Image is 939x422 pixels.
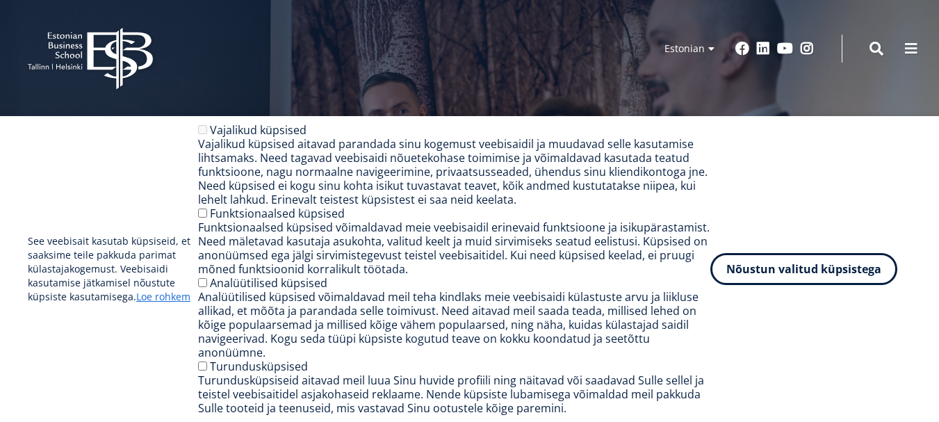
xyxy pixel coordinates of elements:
[210,206,345,221] label: Funktsionaalsed küpsised
[198,137,710,206] div: Vajalikud küpsised aitavad parandada sinu kogemust veebisaidil ja muudavad selle kasutamise lihts...
[756,42,770,56] a: Linkedin
[210,275,327,291] label: Analüütilised küpsised
[136,290,190,304] a: Loe rohkem
[210,122,307,138] label: Vajalikud küpsised
[210,359,308,374] label: Turundusküpsised
[198,290,710,359] div: Analüütilised küpsised võimaldavad meil teha kindlaks meie veebisaidi külastuste arvu ja liikluse...
[735,42,749,56] a: Facebook
[800,42,814,56] a: Instagram
[777,42,793,56] a: Youtube
[198,220,710,276] div: Funktsionaalsed küpsised võimaldavad meie veebisaidil erinevaid funktsioone ja isikupärastamist. ...
[198,373,710,415] div: Turundusküpsiseid aitavad meil luua Sinu huvide profiili ning näitavad või saadavad Sulle sellel ...
[710,253,897,285] button: Nõustun valitud küpsistega
[28,234,198,304] p: See veebisait kasutab küpsiseid, et saaksime teile pakkuda parimat külastajakogemust. Veebisaidi ...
